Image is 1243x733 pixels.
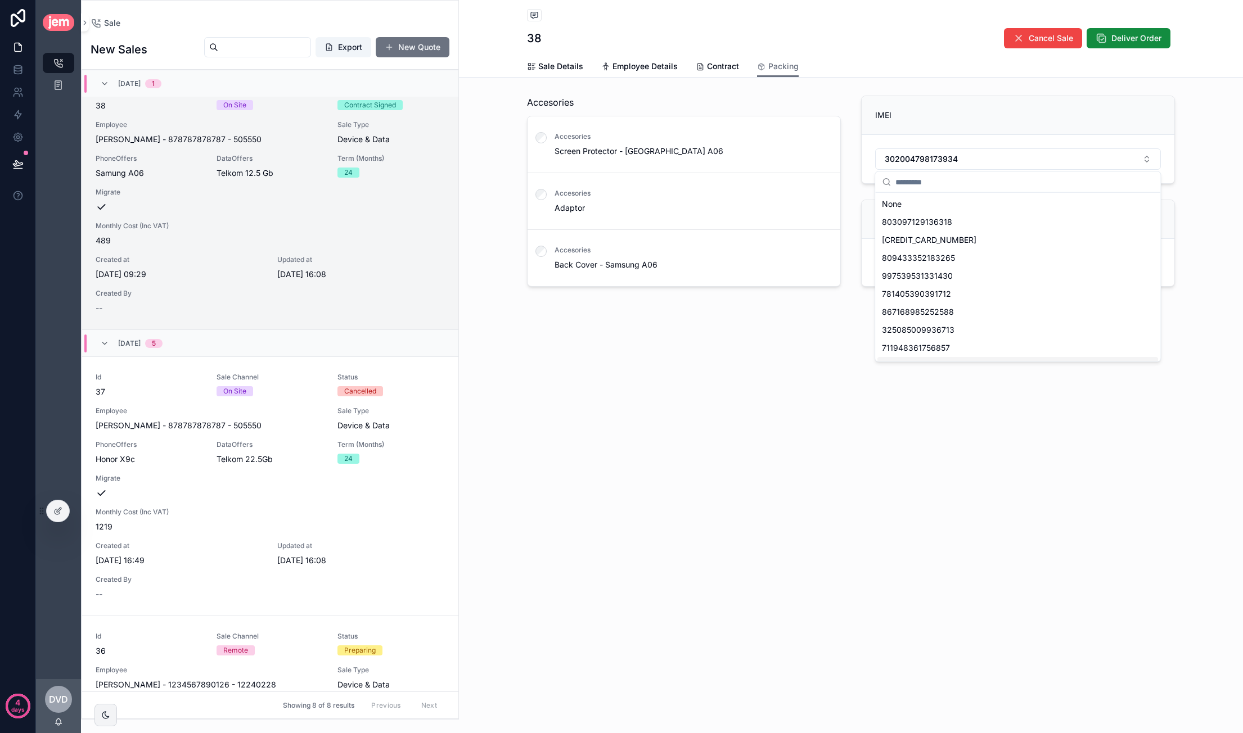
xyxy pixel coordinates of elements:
[344,386,376,396] div: Cancelled
[613,61,678,72] span: Employee Details
[337,120,445,129] span: Sale Type
[882,252,955,264] span: 809433352183265
[882,288,951,300] span: 781405390391712
[882,234,976,246] span: [CREDIT_CARD_NUMBER]
[152,339,156,348] div: 5
[96,302,102,314] span: --
[283,701,354,710] span: Showing 8 of 8 results
[527,30,542,46] h1: 38
[555,132,827,141] span: Accesories
[337,679,445,690] span: Device & Data
[882,270,953,282] span: 997539531331430
[882,306,954,318] span: 867168985252588
[223,386,246,396] div: On Site
[527,96,574,109] span: Accesories
[96,120,324,129] span: Employee
[337,420,445,431] span: Device & Data
[555,259,657,270] span: Back Cover - Samsung A06
[601,56,678,79] a: Employee Details
[96,289,203,298] span: Created By
[152,79,155,88] div: 1
[96,679,276,690] span: [PERSON_NAME] - 1234567890126 - 12240228
[1004,28,1082,48] button: Cancel Sale
[118,79,141,88] span: [DATE]
[96,386,203,397] span: 37
[316,37,371,57] button: Export
[96,645,203,657] span: 36
[337,440,445,449] span: Term (Months)
[217,373,324,382] span: Sale Channel
[96,269,264,280] span: [DATE] 09:29
[1029,33,1073,44] span: Cancel Sale
[875,110,891,120] span: IMEI
[882,216,952,228] span: 803097129136318
[555,146,723,157] span: Screen Protector - [GEOGRAPHIC_DATA] A06
[217,632,324,641] span: Sale Channel
[96,589,102,600] span: --
[82,70,458,329] a: Id38Sale ChannelOn SiteStatusContract SignedEmployee[PERSON_NAME] - 878787878787 - 505550Sale Typ...
[344,168,353,178] div: 24
[1087,28,1170,48] button: Deliver Order
[344,454,353,464] div: 24
[337,154,445,163] span: Term (Months)
[104,17,120,29] span: Sale
[96,440,203,449] span: PhoneOffers
[337,666,445,675] span: Sale Type
[875,193,1160,361] div: Suggestions
[96,100,203,111] span: 38
[1111,33,1161,44] span: Deliver Order
[277,555,445,566] span: [DATE] 16:08
[885,153,958,165] span: 302004798173934
[43,14,74,30] img: App logo
[768,61,799,72] span: Packing
[96,221,445,230] span: Monthly Cost (Inc VAT)
[96,406,324,415] span: Employee
[96,255,264,264] span: Created at
[96,373,203,382] span: Id
[15,697,20,708] p: 4
[96,154,203,163] span: PhoneOffers
[696,56,739,79] a: Contract
[707,61,739,72] span: Contract
[757,56,799,78] a: Packing
[91,17,120,29] a: Sale
[217,454,273,465] span: Telkom 22.5Gb
[277,255,445,264] span: Updated at
[96,575,203,584] span: Created By
[555,202,585,214] span: Adaptor
[875,148,1161,170] button: Select Button
[223,100,246,110] div: On Site
[96,508,445,517] span: Monthly Cost (Inc VAT)
[96,188,264,197] span: Migrate
[882,342,950,354] span: 711948361756857
[96,521,445,532] span: 1219
[91,42,147,57] h1: New Sales
[555,246,827,255] span: Accesories
[217,440,324,449] span: DataOffers
[118,339,141,348] span: [DATE]
[344,645,376,655] div: Preparing
[96,420,262,431] span: [PERSON_NAME] - 878787878787 - 505550
[96,555,264,566] span: [DATE] 16:49
[882,360,954,372] span: 935158922976887
[337,373,445,382] span: Status
[82,356,458,616] a: Id37Sale ChannelOn SiteStatusCancelledEmployee[PERSON_NAME] - 878787878787 - 505550Sale TypeDevic...
[527,56,583,79] a: Sale Details
[96,454,135,465] span: Honor X9c
[877,195,1158,213] div: None
[337,406,445,415] span: Sale Type
[277,269,445,280] span: [DATE] 16:08
[217,154,324,163] span: DataOffers
[36,45,81,110] div: scrollable content
[344,100,396,110] div: Contract Signed
[223,645,248,655] div: Remote
[882,324,954,336] span: 325085009936713
[96,134,262,145] span: [PERSON_NAME] - 878787878787 - 505550
[49,693,68,706] span: Dvd
[555,189,827,198] span: Accesories
[96,474,264,483] span: Migrate
[277,541,445,550] span: Updated at
[376,37,449,57] button: New Quote
[96,666,324,675] span: Employee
